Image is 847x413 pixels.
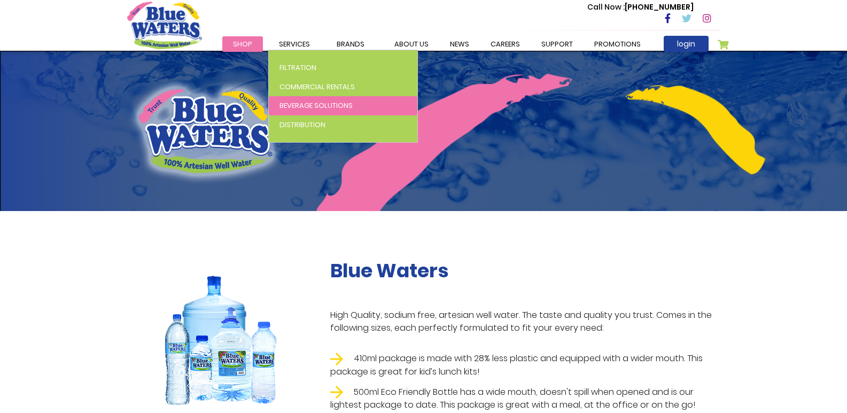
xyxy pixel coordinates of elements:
[439,36,480,52] a: News
[330,309,720,334] p: High Quality, sodium free, artesian well water. The taste and quality you trust. Comes in the fol...
[279,39,310,49] span: Services
[330,259,720,282] h2: Blue Waters
[279,63,316,73] span: Filtration
[127,2,202,49] a: store logo
[480,36,531,52] a: careers
[279,120,325,130] span: Distribution
[384,36,439,52] a: about us
[587,2,694,13] p: [PHONE_NUMBER]
[330,352,720,378] li: 410ml package is made with 28% less plastic and equipped with a wider mouth. This package is grea...
[337,39,364,49] span: Brands
[279,100,353,111] span: Beverage Solutions
[531,36,584,52] a: support
[584,36,651,52] a: Promotions
[330,386,720,412] li: 500ml Eco Friendly Bottle has a wide mouth, doesn't spill when opened and is our lightest package...
[587,2,625,12] span: Call Now :
[233,39,252,49] span: Shop
[279,82,355,92] span: Commercial Rentals
[664,36,709,52] a: login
